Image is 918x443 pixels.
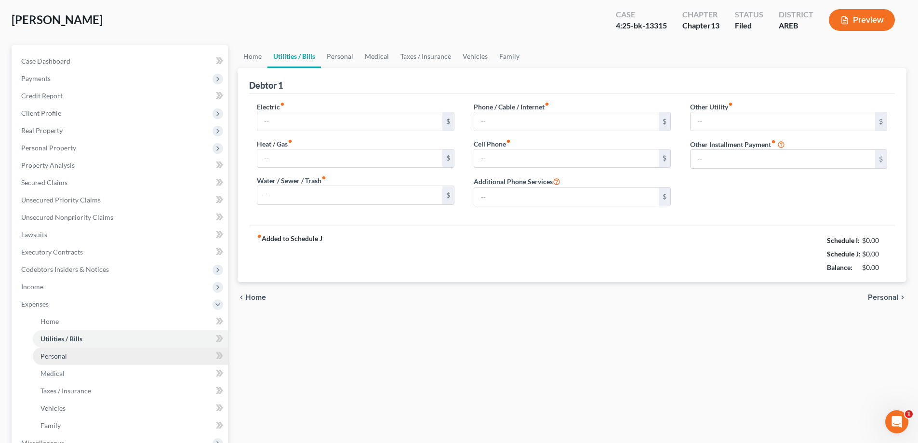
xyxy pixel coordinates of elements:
[13,87,228,105] a: Credit Report
[442,112,454,131] div: $
[33,417,228,434] a: Family
[474,188,659,206] input: --
[616,20,667,31] div: 4:25-bk-13315
[33,365,228,382] a: Medical
[359,45,395,68] a: Medical
[13,191,228,209] a: Unsecured Priority Claims
[40,369,65,377] span: Medical
[280,102,285,107] i: fiber_manual_record
[659,188,670,206] div: $
[238,294,245,301] i: chevron_left
[33,348,228,365] a: Personal
[257,234,322,274] strong: Added to Schedule J
[33,330,228,348] a: Utilities / Bills
[257,186,442,204] input: --
[238,294,266,301] button: chevron_left Home
[545,102,549,107] i: fiber_manual_record
[21,92,63,100] span: Credit Report
[21,300,49,308] span: Expenses
[493,45,525,68] a: Family
[13,174,228,191] a: Secured Claims
[457,45,493,68] a: Vehicles
[779,9,813,20] div: District
[13,226,228,243] a: Lawsuits
[442,149,454,168] div: $
[905,410,913,418] span: 1
[21,144,76,152] span: Personal Property
[474,175,560,187] label: Additional Phone Services
[33,400,228,417] a: Vehicles
[21,161,75,169] span: Property Analysis
[616,9,667,20] div: Case
[257,175,326,186] label: Water / Sewer / Trash
[827,250,861,258] strong: Schedule J:
[735,9,763,20] div: Status
[682,20,719,31] div: Chapter
[771,139,776,144] i: fiber_manual_record
[21,248,83,256] span: Executory Contracts
[13,243,228,261] a: Executory Contracts
[21,196,101,204] span: Unsecured Priority Claims
[21,57,70,65] span: Case Dashboard
[257,112,442,131] input: --
[288,139,293,144] i: fiber_manual_record
[659,149,670,168] div: $
[862,236,888,245] div: $0.00
[868,294,899,301] span: Personal
[829,9,895,31] button: Preview
[40,387,91,395] span: Taxes / Insurance
[13,53,228,70] a: Case Dashboard
[40,335,82,343] span: Utilities / Bills
[21,282,43,291] span: Income
[12,13,103,27] span: [PERSON_NAME]
[257,234,262,239] i: fiber_manual_record
[690,139,776,149] label: Other Installment Payment
[40,421,61,430] span: Family
[13,209,228,226] a: Unsecured Nonpriority Claims
[245,294,266,301] span: Home
[40,404,66,412] span: Vehicles
[862,263,888,272] div: $0.00
[728,102,733,107] i: fiber_manual_record
[395,45,457,68] a: Taxes / Insurance
[862,249,888,259] div: $0.00
[875,150,887,168] div: $
[21,74,51,82] span: Payments
[506,139,511,144] i: fiber_manual_record
[13,157,228,174] a: Property Analysis
[827,263,852,271] strong: Balance:
[474,112,659,131] input: --
[682,9,719,20] div: Chapter
[21,178,67,187] span: Secured Claims
[21,126,63,134] span: Real Property
[474,139,511,149] label: Cell Phone
[21,109,61,117] span: Client Profile
[257,149,442,168] input: --
[474,149,659,168] input: --
[21,230,47,239] span: Lawsuits
[21,265,109,273] span: Codebtors Insiders & Notices
[238,45,267,68] a: Home
[735,20,763,31] div: Filed
[40,317,59,325] span: Home
[321,45,359,68] a: Personal
[257,102,285,112] label: Electric
[267,45,321,68] a: Utilities / Bills
[21,213,113,221] span: Unsecured Nonpriority Claims
[885,410,908,433] iframe: Intercom live chat
[827,236,860,244] strong: Schedule I:
[442,186,454,204] div: $
[899,294,906,301] i: chevron_right
[690,102,733,112] label: Other Utility
[321,175,326,180] i: fiber_manual_record
[33,382,228,400] a: Taxes / Insurance
[868,294,906,301] button: Personal chevron_right
[691,150,875,168] input: --
[249,80,283,91] div: Debtor 1
[691,112,875,131] input: --
[779,20,813,31] div: AREB
[875,112,887,131] div: $
[33,313,228,330] a: Home
[659,112,670,131] div: $
[257,139,293,149] label: Heat / Gas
